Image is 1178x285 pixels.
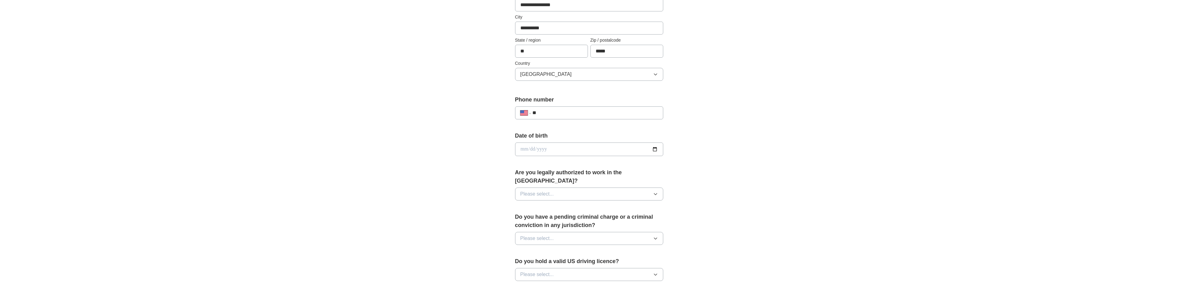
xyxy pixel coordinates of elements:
label: Do you have a pending criminal charge or a criminal conviction in any jurisdiction? [515,213,663,229]
button: Please select... [515,268,663,281]
span: [GEOGRAPHIC_DATA] [520,71,572,78]
span: Please select... [520,271,554,278]
label: Do you hold a valid US driving licence? [515,257,663,266]
span: Please select... [520,190,554,198]
button: Please select... [515,232,663,245]
label: Phone number [515,96,663,104]
button: Please select... [515,188,663,200]
label: Zip / postalcode [590,37,663,43]
span: Please select... [520,235,554,242]
label: Are you legally authorized to work in the [GEOGRAPHIC_DATA]? [515,168,663,185]
button: [GEOGRAPHIC_DATA] [515,68,663,81]
label: City [515,14,663,20]
label: Date of birth [515,132,663,140]
label: State / region [515,37,588,43]
label: Country [515,60,663,67]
